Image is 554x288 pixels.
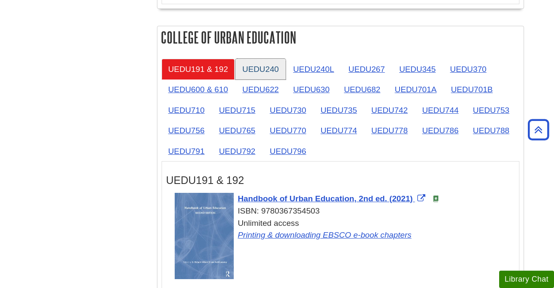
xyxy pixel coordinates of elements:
[175,205,515,217] div: ISBN: 9780367354503
[162,120,211,141] a: UEDU756
[175,193,234,279] img: Cover Art
[212,100,262,121] a: UEDU715
[162,59,235,80] a: UEDU191 & 192
[238,230,412,239] a: Link opens in new window
[415,100,465,121] a: UEDU744
[392,59,442,80] a: UEDU345
[212,141,262,162] a: UEDU792
[314,120,364,141] a: UEDU774
[162,141,211,162] a: UEDU791
[238,194,427,203] a: Link opens in new window
[342,59,392,80] a: UEDU267
[238,194,413,203] span: Handbook of Urban Education, 2nd ed. (2021)
[263,141,313,162] a: UEDU796
[235,79,285,100] a: UEDU622
[212,120,262,141] a: UEDU765
[466,100,516,121] a: UEDU753
[444,79,500,100] a: UEDU701B
[337,79,387,100] a: UEDU682
[499,271,554,288] button: Library Chat
[432,195,439,202] img: e-Book
[235,59,285,80] a: UEDU240
[286,59,341,80] a: UEDU240L
[157,26,524,49] h2: College of Urban Education
[166,174,515,187] h3: UEDU191 & 192
[365,120,414,141] a: UEDU778
[175,217,515,242] div: Unlimited access
[388,79,443,100] a: UEDU701A
[525,124,552,135] a: Back to Top
[365,100,414,121] a: UEDU742
[314,100,364,121] a: UEDU735
[263,100,313,121] a: UEDU730
[415,120,465,141] a: UEDU786
[466,120,516,141] a: UEDU788
[286,79,336,100] a: UEDU630
[443,59,493,80] a: UEDU370
[162,79,235,100] a: UEDU600 & 610
[263,120,313,141] a: UEDU770
[162,100,211,121] a: UEDU710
